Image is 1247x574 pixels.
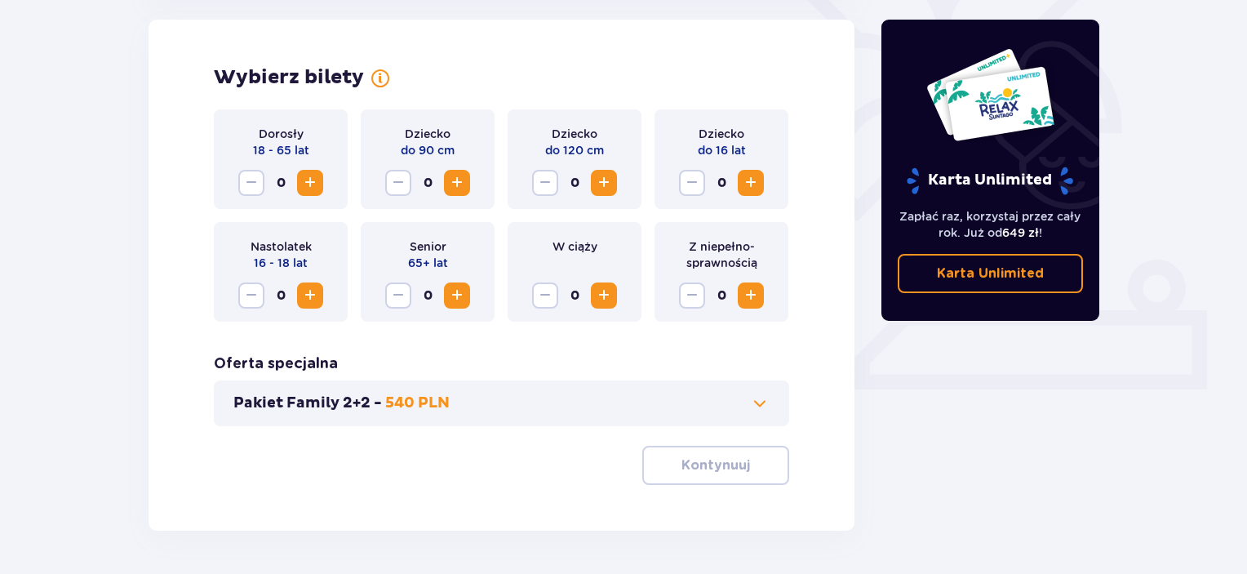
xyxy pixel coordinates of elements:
[415,283,441,309] span: 0
[259,126,304,142] p: Dorosły
[679,283,705,309] button: Decrease
[238,283,264,309] button: Decrease
[415,170,441,196] span: 0
[405,126,450,142] p: Dziecko
[410,238,446,255] p: Senior
[268,283,294,309] span: 0
[214,354,338,374] p: Oferta specjalna
[698,142,746,158] p: do 16 lat
[552,238,597,255] p: W ciąży
[591,170,617,196] button: Increase
[545,142,604,158] p: do 120 cm
[297,283,323,309] button: Increase
[251,238,312,255] p: Nastolatek
[591,283,617,309] button: Increase
[444,283,470,309] button: Increase
[679,170,705,196] button: Decrease
[401,142,455,158] p: do 90 cm
[385,394,450,413] p: 540 PLN
[444,170,470,196] button: Increase
[937,265,1044,283] p: Karta Unlimited
[668,238,775,271] p: Z niepełno­sprawnością
[233,394,770,413] button: Pakiet Family 2+2 -540 PLN
[532,283,558,309] button: Decrease
[708,170,734,196] span: 0
[238,170,264,196] button: Decrease
[561,170,588,196] span: 0
[738,170,764,196] button: Increase
[233,394,382,413] p: Pakiet Family 2+2 -
[642,446,789,485] button: Kontynuuj
[561,283,588,309] span: 0
[1002,226,1039,239] span: 649 zł
[898,254,1084,293] a: Karta Unlimited
[385,283,411,309] button: Decrease
[552,126,597,142] p: Dziecko
[214,65,364,90] p: Wybierz bilety
[254,255,308,271] p: 16 - 18 lat
[738,283,764,309] button: Increase
[898,208,1084,241] p: Zapłać raz, korzystaj przez cały rok. Już od !
[408,255,448,271] p: 65+ lat
[708,283,734,309] span: 0
[699,126,744,142] p: Dziecko
[385,170,411,196] button: Decrease
[905,167,1075,195] p: Karta Unlimited
[268,170,294,196] span: 0
[681,456,750,474] p: Kontynuuj
[297,170,323,196] button: Increase
[253,142,309,158] p: 18 - 65 lat
[532,170,558,196] button: Decrease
